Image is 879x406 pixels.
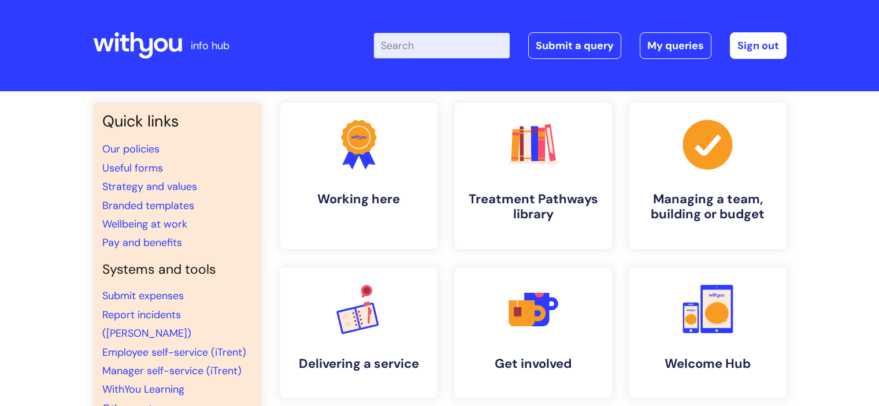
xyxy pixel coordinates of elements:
[629,267,787,398] a: Welcome Hub
[639,192,777,222] h4: Managing a team, building or budget
[102,236,182,249] a: Pay and benefits
[455,267,612,398] a: Get involved
[629,103,787,249] a: Managing a team, building or budget
[191,36,229,55] p: info hub
[102,382,184,396] a: WithYou Learning
[464,192,603,222] h4: Treatment Pathways library
[102,289,184,303] a: Submit expenses
[374,33,510,58] input: Search
[464,356,603,371] h4: Get involved
[102,217,187,231] a: Wellbeing at work
[102,180,197,193] a: Strategy and values
[290,192,428,207] h4: Working here
[528,32,621,59] a: Submit a query
[280,267,437,398] a: Delivering a service
[374,32,787,59] div: | -
[730,32,787,59] a: Sign out
[102,262,253,278] h4: Systems and tools
[102,345,246,359] a: Employee self-service (iTrent)
[102,308,191,340] a: Report incidents ([PERSON_NAME])
[290,356,428,371] h4: Delivering a service
[102,364,242,378] a: Manager self-service (iTrent)
[280,103,437,249] a: Working here
[102,112,253,131] h3: Quick links
[639,356,777,371] h4: Welcome Hub
[102,161,163,175] a: Useful forms
[455,103,612,249] a: Treatment Pathways library
[102,142,160,156] a: Our policies
[640,32,711,59] a: My queries
[102,199,194,213] a: Branded templates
